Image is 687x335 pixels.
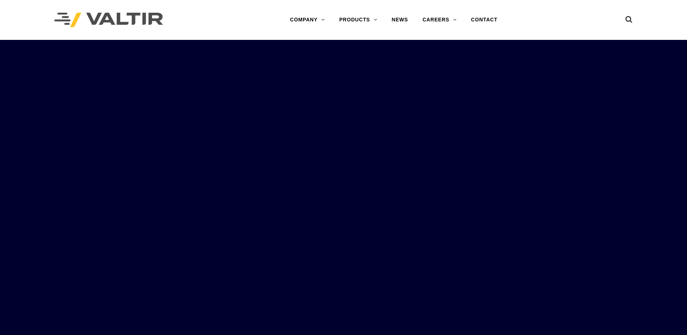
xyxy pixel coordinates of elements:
a: COMPANY [283,13,332,27]
a: PRODUCTS [332,13,385,27]
img: Valtir [54,13,163,28]
a: CAREERS [415,13,464,27]
a: NEWS [385,13,415,27]
a: CONTACT [464,13,505,27]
